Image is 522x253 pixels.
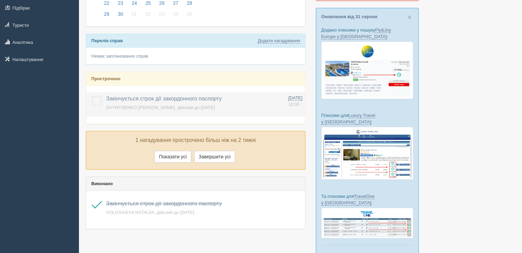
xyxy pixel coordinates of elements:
[100,10,113,21] a: 29
[102,10,111,19] span: 29
[128,10,141,21] a: 01
[407,13,411,21] button: Close
[288,102,300,107] span: 10:00
[258,38,300,44] a: Додати нагадування
[321,112,413,125] p: Плюсики для :
[288,95,302,108] a: [DATE] 10:00
[91,76,120,81] b: Прострочено
[155,10,169,21] a: 03
[321,193,413,206] p: Та плюсики для :
[106,96,222,101] a: Закінчується строк дії закордонного паспорту
[154,151,191,162] button: Показати усі
[91,38,123,43] b: Перелік справ
[106,210,194,215] a: VOLOSAIEVA NATALIIA, дійсний до [DATE]
[158,10,166,19] span: 03
[116,10,125,19] span: 30
[321,14,377,19] a: Оновлення від 31 серпня
[194,151,235,162] button: Завершити усі
[169,10,182,21] a: 04
[321,27,391,39] a: Fly&Joy Europe у [GEOGRAPHIC_DATA]
[321,194,374,206] a: TravelOne у [GEOGRAPHIC_DATA]
[321,41,413,99] img: fly-joy-de-proposal-crm-for-travel-agency.png
[321,27,413,40] p: Додано плюсики у пошуку :
[130,10,139,19] span: 01
[183,10,194,21] a: 05
[185,10,194,19] span: 05
[321,113,375,125] a: Luxury Travel у [GEOGRAPHIC_DATA]
[106,201,222,206] a: Закінчується строк дії закордонного паспорту
[142,10,155,21] a: 02
[288,95,302,101] span: [DATE]
[171,10,180,19] span: 04
[144,10,153,19] span: 02
[321,127,413,180] img: luxury-travel-%D0%BF%D0%BE%D0%B4%D0%B1%D0%BE%D1%80%D0%BA%D0%B0-%D1%81%D1%80%D0%BC-%D0%B4%D0%BB%D1...
[106,105,215,110] a: SVYRYDENKO [PERSON_NAME], дійсний до [DATE]
[114,10,127,21] a: 30
[321,208,413,238] img: travel-one-%D0%BF%D1%96%D0%B4%D0%B1%D1%96%D1%80%D0%BA%D0%B0-%D1%81%D1%80%D0%BC-%D0%B4%D0%BB%D1%8F...
[407,13,411,21] span: ×
[86,48,305,64] div: Немає запланованих справ
[91,181,113,186] b: Виконано
[91,136,300,144] p: 1 нагадування прострочено більш ніж на 2 тижні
